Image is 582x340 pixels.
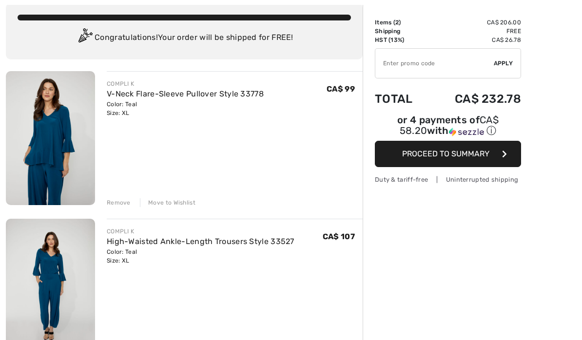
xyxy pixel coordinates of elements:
div: or 4 payments ofCA$ 58.20withSezzle Click to learn more about Sezzle [375,115,521,141]
input: Promo code [375,49,494,78]
div: COMPLI K [107,79,264,88]
a: High-Waisted Ankle-Length Trousers Style 33527 [107,237,294,246]
td: Free [428,27,521,36]
td: Shipping [375,27,428,36]
td: CA$ 206.00 [428,18,521,27]
td: CA$ 232.78 [428,82,521,115]
div: or 4 payments of with [375,115,521,137]
img: Sezzle [449,128,484,136]
span: CA$ 58.20 [400,114,499,136]
span: 2 [395,19,399,26]
div: Congratulations! Your order will be shipped for FREE! [18,28,351,48]
td: Items ( ) [375,18,428,27]
td: Total [375,82,428,115]
img: V-Neck Flare-Sleeve Pullover Style 33778 [6,71,95,205]
button: Proceed to Summary [375,141,521,167]
span: Apply [494,59,513,68]
td: HST (13%) [375,36,428,44]
a: V-Neck Flare-Sleeve Pullover Style 33778 [107,89,264,98]
div: Remove [107,198,131,207]
td: CA$ 26.78 [428,36,521,44]
span: CA$ 99 [327,84,355,94]
span: Proceed to Summary [402,149,489,158]
div: Color: Teal Size: XL [107,247,294,265]
span: CA$ 107 [323,232,355,241]
div: COMPLI K [107,227,294,236]
div: Color: Teal Size: XL [107,100,264,117]
img: Congratulation2.svg [75,28,95,48]
div: Move to Wishlist [140,198,195,207]
div: Duty & tariff-free | Uninterrupted shipping [375,175,521,184]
